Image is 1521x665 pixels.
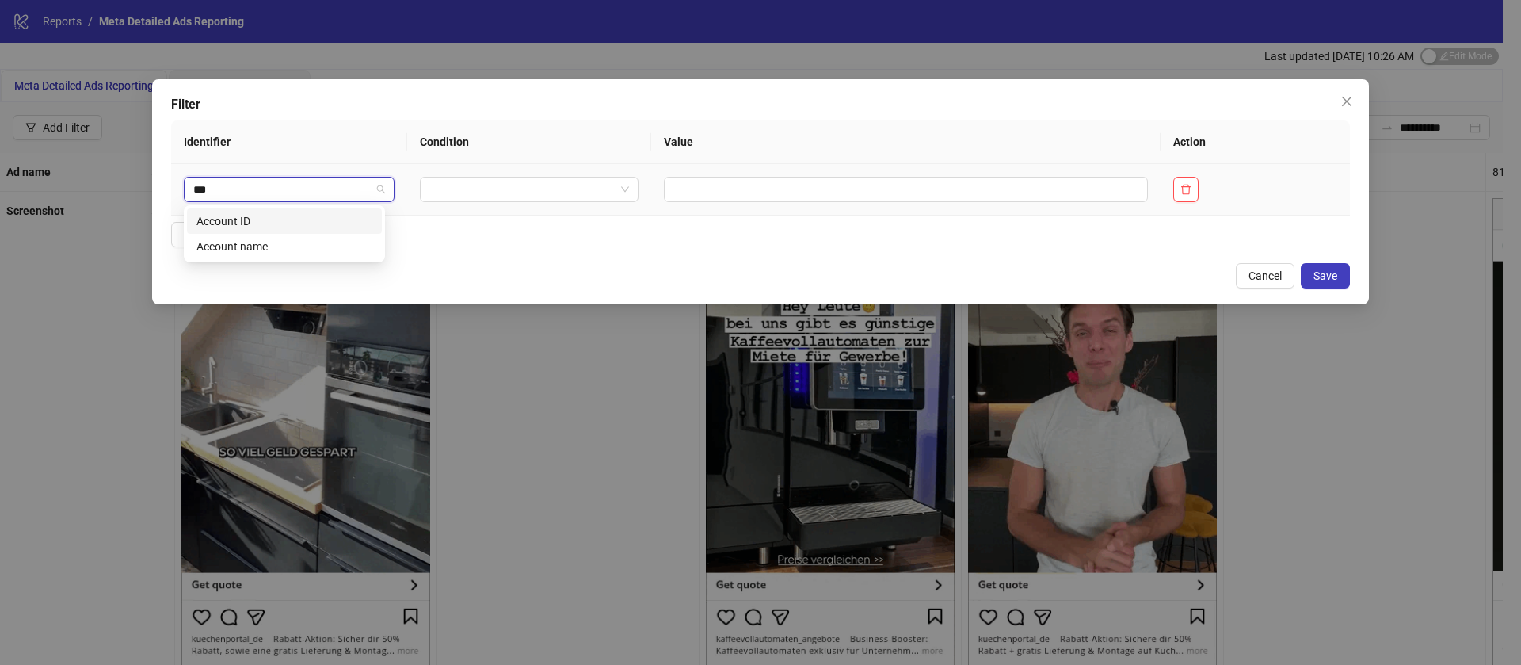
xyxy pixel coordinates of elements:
div: Account name [187,234,382,259]
div: Account name [196,238,372,255]
th: Value [651,120,1160,164]
button: Save [1301,263,1350,289]
div: Filter [171,95,1350,114]
span: close [1340,95,1353,108]
th: Action [1161,120,1350,164]
button: Add [171,222,234,247]
th: Identifier [171,120,407,164]
span: delete [1180,184,1191,195]
button: Cancel [1236,263,1294,289]
button: Close [1334,89,1359,114]
div: Account ID [187,208,382,234]
span: Save [1313,269,1337,282]
div: Account ID [196,212,372,230]
span: Cancel [1248,269,1282,282]
th: Condition [407,120,651,164]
